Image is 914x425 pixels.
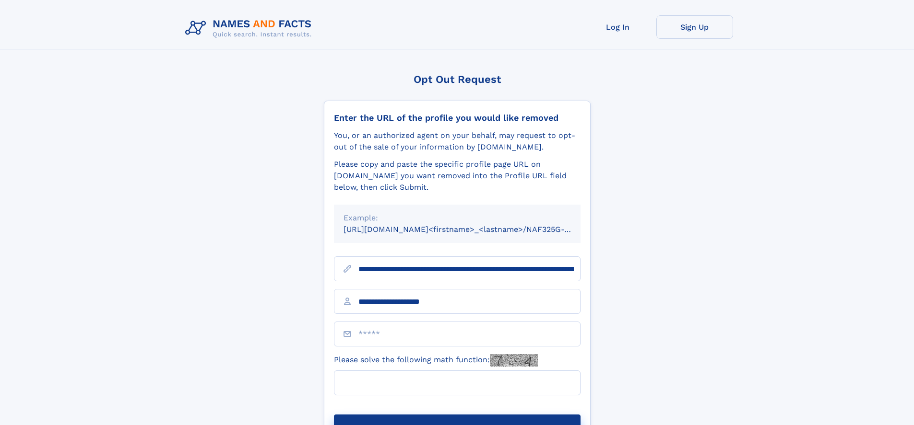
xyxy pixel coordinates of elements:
[181,15,320,41] img: Logo Names and Facts
[324,73,591,85] div: Opt Out Request
[334,130,581,153] div: You, or an authorized agent on your behalf, may request to opt-out of the sale of your informatio...
[334,159,581,193] div: Please copy and paste the specific profile page URL on [DOMAIN_NAME] you want removed into the Pr...
[344,225,599,234] small: [URL][DOMAIN_NAME]<firstname>_<lastname>/NAF325G-xxxxxxxx
[334,113,581,123] div: Enter the URL of the profile you would like removed
[656,15,733,39] a: Sign Up
[334,354,538,367] label: Please solve the following math function:
[344,212,571,224] div: Example:
[580,15,656,39] a: Log In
